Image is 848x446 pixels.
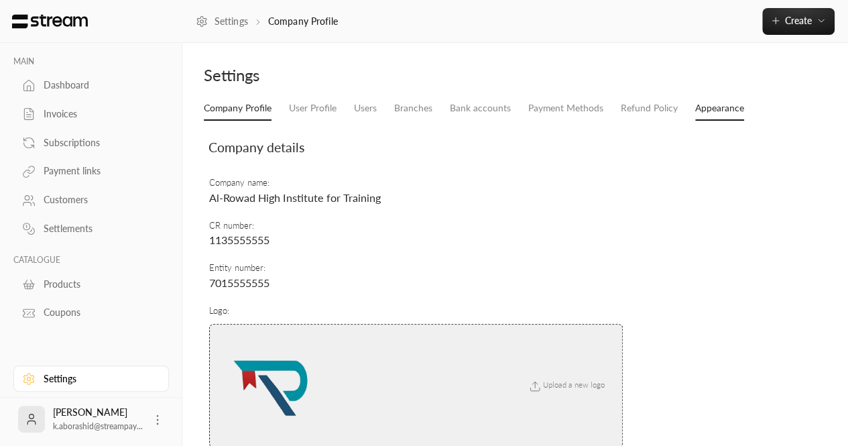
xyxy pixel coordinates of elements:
[204,64,509,86] div: Settings
[450,97,511,120] a: Bank accounts
[762,8,835,35] button: Create
[13,366,169,392] a: Settings
[44,193,152,207] div: Customers
[13,101,169,127] a: Invoices
[44,107,152,121] div: Invoices
[13,216,169,242] a: Settlements
[208,140,304,155] span: Company details
[520,380,611,389] span: Upload a new logo
[208,170,623,213] td: Company name :
[13,56,169,67] p: MAIN
[44,306,152,319] div: Coupons
[268,15,338,28] p: Company Profile
[13,72,169,99] a: Dashboard
[44,136,152,150] div: Subscriptions
[204,97,271,121] a: Company Profile
[53,421,143,431] span: k.aborashid@streampay...
[621,97,678,120] a: Refund Policy
[11,14,89,29] img: Logo
[13,158,169,184] a: Payment links
[785,15,812,26] span: Create
[208,255,623,297] td: Entity number :
[289,97,337,120] a: User Profile
[695,97,744,121] a: Appearance
[44,278,152,291] div: Products
[13,271,169,297] a: Products
[44,78,152,92] div: Dashboard
[209,233,269,246] span: 1135555555
[53,406,143,433] div: [PERSON_NAME]
[209,191,381,204] span: Al-Rowad High Institute for Training
[44,372,152,386] div: Settings
[196,15,248,28] a: Settings
[13,187,169,213] a: Customers
[196,15,338,28] nav: breadcrumb
[208,213,623,255] td: CR number :
[13,255,169,266] p: CATALOGUE
[354,97,377,120] a: Users
[221,335,321,436] img: company logo
[394,97,432,120] a: Branches
[44,164,152,178] div: Payment links
[13,129,169,156] a: Subscriptions
[209,276,269,289] span: 7015555555
[528,97,603,120] a: Payment Methods
[44,222,152,235] div: Settlements
[13,300,169,326] a: Coupons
